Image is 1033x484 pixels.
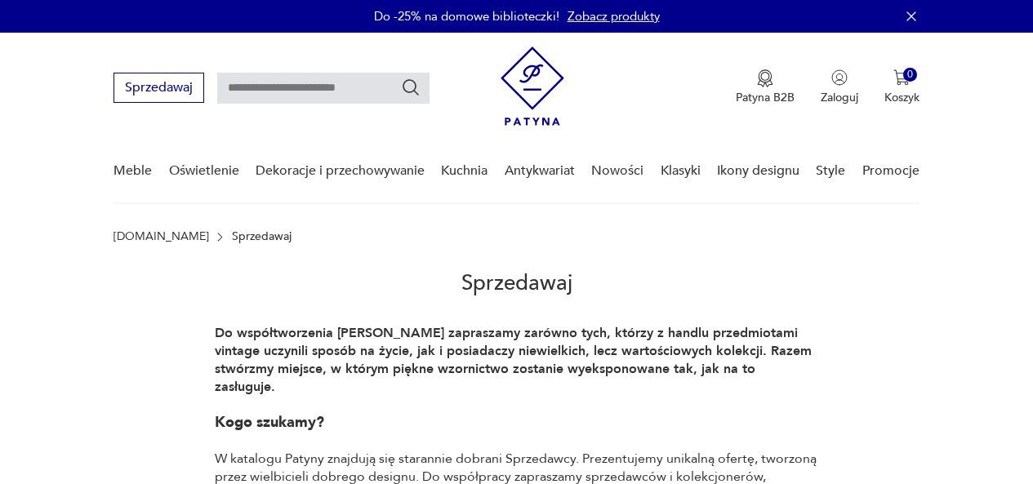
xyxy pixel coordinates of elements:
button: Szukaj [401,78,421,97]
a: Zobacz produkty [568,8,660,24]
p: Patyna B2B [736,90,795,105]
a: Style [816,140,845,202]
p: Zaloguj [821,90,858,105]
a: [DOMAIN_NAME] [114,230,209,243]
a: Oświetlenie [169,140,239,202]
a: Promocje [862,140,919,202]
button: Zaloguj [821,69,858,105]
a: Antykwariat [505,140,575,202]
button: 0Koszyk [884,69,919,105]
img: Ikona medalu [757,69,773,87]
div: 0 [903,68,917,82]
strong: Do współtworzenia [PERSON_NAME] zapraszamy zarówno tych, którzy z handlu przedmiotami vintage ucz... [215,324,816,396]
a: Kuchnia [441,140,488,202]
a: Dekoracje i przechowywanie [256,140,425,202]
a: Nowości [591,140,643,202]
a: Meble [114,140,152,202]
img: Ikonka użytkownika [831,69,848,86]
p: Koszyk [884,90,919,105]
a: Ikona medaluPatyna B2B [736,69,795,105]
img: Patyna - sklep z meblami i dekoracjami vintage [501,47,564,126]
h1: Kogo szukamy? [215,414,819,432]
a: Ikony designu [717,140,799,202]
p: Sprzedawaj [232,230,292,243]
button: Patyna B2B [736,69,795,105]
a: Klasyki [661,140,701,202]
img: Ikona koszyka [893,69,910,86]
p: Do -25% na domowe biblioteczki! [374,8,559,24]
h2: Sprzedawaj [114,243,919,324]
a: Sprzedawaj [114,83,204,95]
button: Sprzedawaj [114,73,204,103]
